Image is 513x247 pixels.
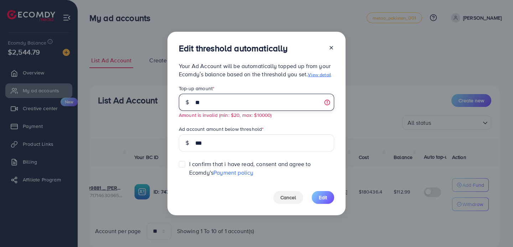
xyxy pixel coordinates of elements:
[319,194,327,201] span: Edit
[280,194,296,201] span: Cancel
[483,215,508,242] iframe: Chat
[179,43,287,53] h3: Edit threshold automatically
[273,191,303,204] button: Cancel
[179,112,272,118] small: Amount is invalid (min: $20, max: $10000)
[189,160,334,176] span: I confirm that i have read, consent and agree to Ecomdy's
[179,62,331,78] span: Your Ad Account will be automatically topped up from your Ecomdy’s balance based on the threshold...
[179,125,264,133] label: Ad account amount below threshold
[308,71,331,78] a: View detail
[312,191,334,204] button: Edit
[213,169,253,176] a: Payment policy
[179,85,214,92] label: Top-up amount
